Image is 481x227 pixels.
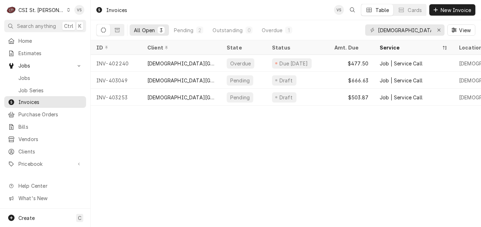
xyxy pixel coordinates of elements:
a: Invoices [4,96,86,108]
span: What's New [18,194,82,202]
div: VS [334,5,344,15]
div: 3 [159,27,163,34]
span: Jobs [18,62,72,69]
a: Job Series [4,85,86,96]
div: Overdue [262,27,282,34]
a: Go to Jobs [4,60,86,71]
div: 2 [198,27,202,34]
a: Go to What's New [4,192,86,204]
div: VS [74,5,84,15]
span: Pricebook [18,160,72,168]
input: Keyword search [378,24,431,36]
div: CSI St. [PERSON_NAME] [18,6,64,14]
div: Draft [278,77,294,84]
span: View [458,27,472,34]
span: Clients [18,148,83,155]
div: Table [375,6,389,14]
a: Jobs [4,72,86,84]
span: Job Series [18,87,83,94]
a: Bills [4,121,86,133]
div: $503.87 [329,89,374,106]
a: Go to Pricebook [4,158,86,170]
div: Vicky Stuesse's Avatar [334,5,344,15]
div: INV-403049 [91,72,142,89]
span: Search anything [17,22,56,30]
a: Home [4,35,86,47]
div: Cards [408,6,422,14]
div: Job | Service Call [380,77,423,84]
div: Vicky Stuesse's Avatar [74,5,84,15]
span: Estimates [18,50,83,57]
div: CSI St. Louis's Avatar [6,5,16,15]
div: Status [272,44,322,51]
button: View [447,24,475,36]
div: Amt. Due [334,44,367,51]
div: 1 [287,27,291,34]
div: Due [DATE] [279,60,309,67]
div: Service [380,44,441,51]
div: Job | Service Call [380,94,423,101]
div: INV-403253 [91,89,142,106]
div: Pending [230,94,250,101]
div: $477.50 [329,55,374,72]
div: Client [147,44,214,51]
span: Ctrl [64,22,73,30]
span: C [78,214,81,222]
div: Job | Service Call [380,60,423,67]
span: Create [18,215,35,221]
span: Invoices [18,98,83,106]
span: Help Center [18,182,82,190]
div: ID [96,44,135,51]
span: New Invoice [439,6,472,14]
a: Vendors [4,133,86,145]
a: Purchase Orders [4,109,86,120]
span: Purchase Orders [18,111,83,118]
span: Home [18,37,83,45]
span: K [78,22,81,30]
div: [DEMOGRAPHIC_DATA][GEOGRAPHIC_DATA] [147,77,215,84]
div: [DEMOGRAPHIC_DATA][GEOGRAPHIC_DATA] [147,94,215,101]
div: Pending [174,27,193,34]
span: Jobs [18,74,83,82]
span: Bills [18,123,83,130]
a: Clients [4,146,86,157]
div: INV-402240 [91,55,142,72]
div: 0 [247,27,251,34]
button: Erase input [433,24,445,36]
div: Overdue [230,60,251,67]
div: All Open [134,27,155,34]
span: Vendors [18,135,83,143]
div: $666.63 [329,72,374,89]
a: Go to Help Center [4,180,86,192]
div: Draft [278,94,294,101]
button: New Invoice [429,4,475,16]
div: Outstanding [213,27,243,34]
a: Estimates [4,47,86,59]
div: C [6,5,16,15]
button: Open search [347,4,358,16]
div: Pending [230,77,250,84]
button: Search anythingCtrlK [4,20,86,32]
div: State [227,44,261,51]
div: [DEMOGRAPHIC_DATA][GEOGRAPHIC_DATA] [147,60,215,67]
